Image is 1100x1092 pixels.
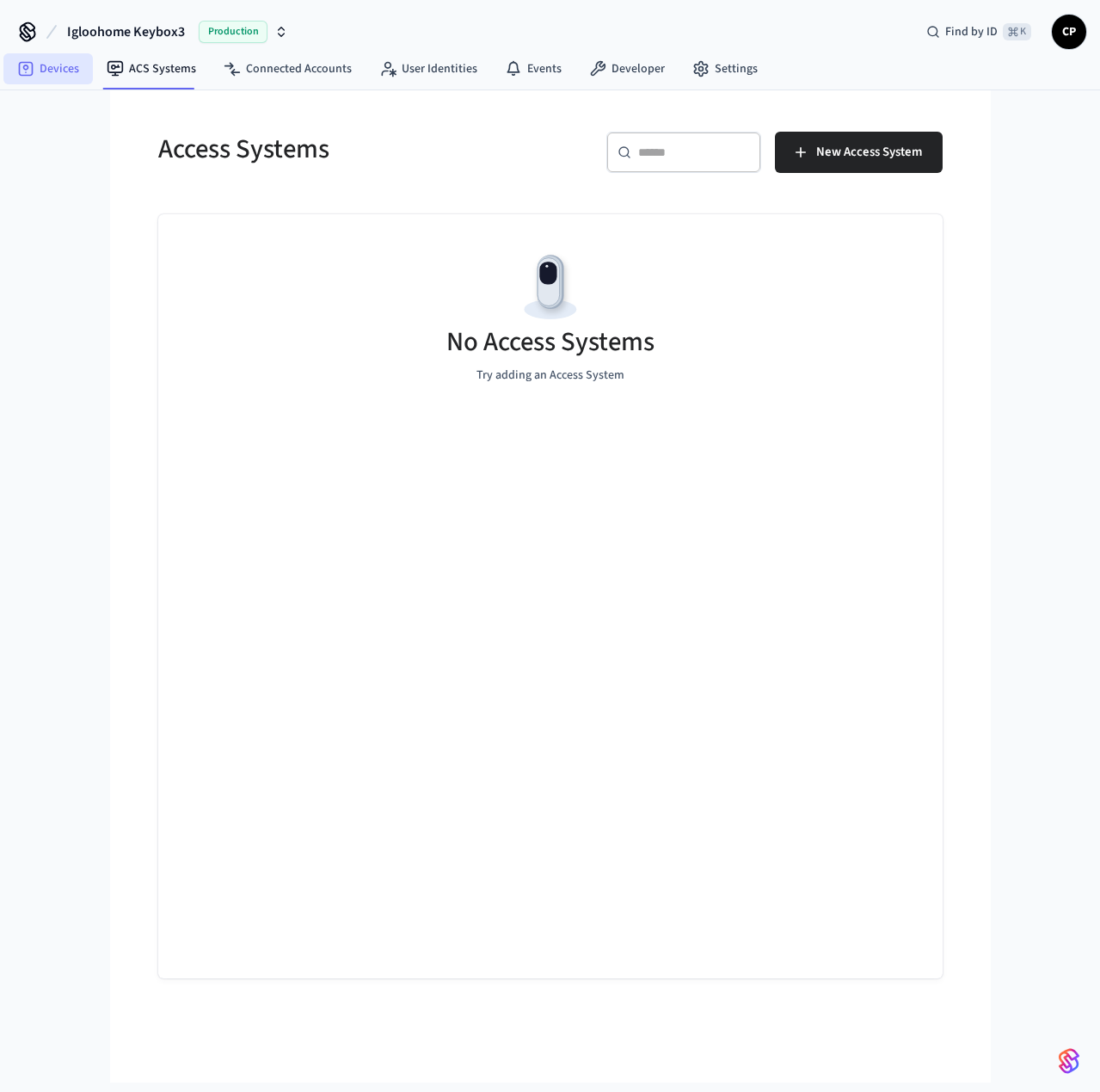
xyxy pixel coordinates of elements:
[679,53,771,84] a: Settings
[476,367,624,385] p: Try adding an Access System
[491,53,575,84] a: Events
[366,53,491,84] a: User Identities
[446,324,654,360] h5: No Access Systems
[1003,23,1031,40] span: ⌘ K
[93,53,210,84] a: ACS Systems
[67,22,185,42] span: Igloohome Keybox3
[1054,16,1085,47] span: CP
[199,21,267,43] span: Production
[1059,1047,1079,1075] img: SeamLogoGradient.69752ec5.svg
[3,53,93,84] a: Devices
[913,16,1045,47] div: Find by ID⌘ K
[945,23,998,40] span: Find by ID
[1052,15,1086,49] button: CP
[158,132,540,167] h5: Access Systems
[512,249,589,326] img: Devices Empty State
[775,132,943,173] button: New Access System
[210,53,366,84] a: Connected Accounts
[575,53,679,84] a: Developer
[816,141,922,163] span: New Access System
